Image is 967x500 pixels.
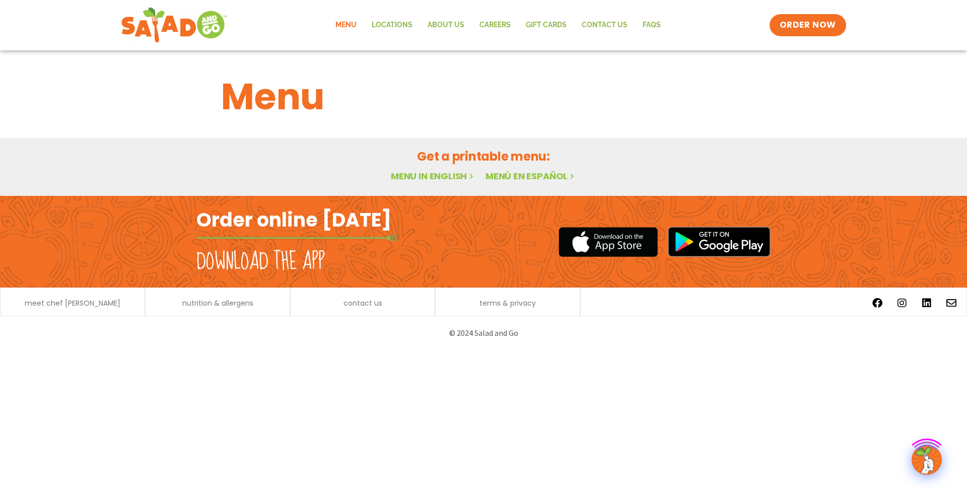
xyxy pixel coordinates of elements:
[221,69,746,124] h1: Menu
[518,14,574,37] a: GIFT CARDS
[559,226,658,258] img: appstore
[479,300,536,307] a: terms & privacy
[221,148,746,165] h2: Get a printable menu:
[25,300,120,307] a: meet chef [PERSON_NAME]
[196,235,398,241] img: fork
[668,227,771,257] img: google_play
[196,248,325,276] h2: Download the app
[472,14,518,37] a: Careers
[770,14,846,36] a: ORDER NOW
[343,300,382,307] a: contact us
[328,14,364,37] a: Menu
[574,14,635,37] a: Contact Us
[420,14,472,37] a: About Us
[486,170,576,182] a: Menú en español
[364,14,420,37] a: Locations
[391,170,475,182] a: Menu in English
[196,207,391,232] h2: Order online [DATE]
[328,14,668,37] nav: Menu
[780,19,836,31] span: ORDER NOW
[182,300,253,307] a: nutrition & allergens
[121,5,227,45] img: new-SAG-logo-768×292
[635,14,668,37] a: FAQs
[201,326,766,340] p: © 2024 Salad and Go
